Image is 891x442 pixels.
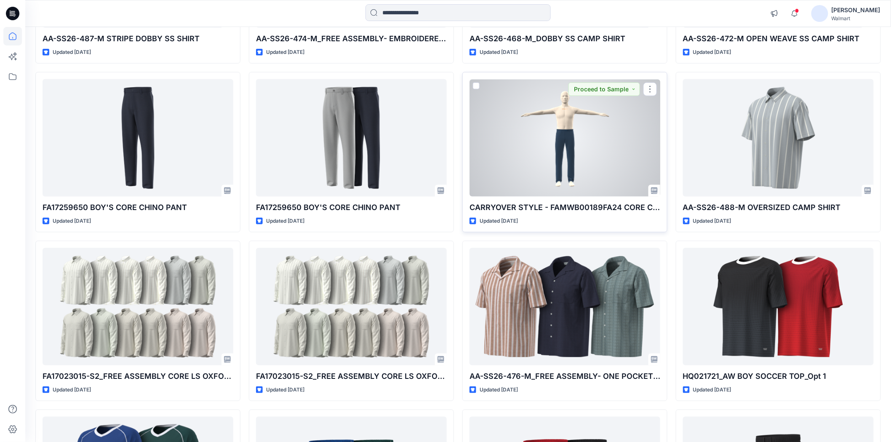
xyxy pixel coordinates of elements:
[43,248,233,365] a: FA17023015-S2_FREE ASSEMBLY CORE LS OXFORD SHIRT
[53,217,91,226] p: Updated [DATE]
[470,33,660,45] p: AA-SS26-468-M_DOBBY SS CAMP SHIRT
[480,386,518,394] p: Updated [DATE]
[470,248,660,365] a: AA-SS26-476-M_FREE ASSEMBLY- ONE POCKET CAMP SHIRT
[470,370,660,382] p: AA-SS26-476-M_FREE ASSEMBLY- ONE POCKET CAMP SHIRT
[480,217,518,226] p: Updated [DATE]
[683,33,874,45] p: AA-SS26-472-M OPEN WEAVE SS CAMP SHIRT
[266,386,304,394] p: Updated [DATE]
[832,15,880,21] div: Walmart
[256,370,447,382] p: FA17023015-S2_FREE ASSEMBLY CORE LS OXFORD SHIRT
[693,217,731,226] p: Updated [DATE]
[470,79,660,196] a: CARRYOVER STYLE - FAMWB00189FA24 CORE CHINO PANT
[693,48,731,57] p: Updated [DATE]
[256,202,447,213] p: FA17259650 BOY'S CORE CHINO PANT
[256,79,447,196] a: FA17259650 BOY'S CORE CHINO PANT
[683,248,874,365] a: HQ021721_AW BOY SOCCER TOP_Opt 1
[256,33,447,45] p: AA-SS26-474-M_FREE ASSEMBLY- EMBROIDERED CAMP SHIRT
[43,370,233,382] p: FA17023015-S2_FREE ASSEMBLY CORE LS OXFORD SHIRT
[53,48,91,57] p: Updated [DATE]
[683,370,874,382] p: HQ021721_AW BOY SOCCER TOP_Opt 1
[693,386,731,394] p: Updated [DATE]
[43,33,233,45] p: AA-SS26-487-M STRIPE DOBBY SS SHIRT
[266,48,304,57] p: Updated [DATE]
[53,386,91,394] p: Updated [DATE]
[43,79,233,196] a: FA17259650 BOY'S CORE CHINO PANT
[470,202,660,213] p: CARRYOVER STYLE - FAMWB00189FA24 CORE CHINO PANT
[266,217,304,226] p: Updated [DATE]
[811,5,828,22] img: avatar
[256,248,447,365] a: FA17023015-S2_FREE ASSEMBLY CORE LS OXFORD SHIRT
[683,202,874,213] p: AA-SS26-488-M OVERSIZED CAMP SHIRT
[480,48,518,57] p: Updated [DATE]
[683,79,874,196] a: AA-SS26-488-M OVERSIZED CAMP SHIRT
[43,202,233,213] p: FA17259650 BOY'S CORE CHINO PANT
[832,5,880,15] div: [PERSON_NAME]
